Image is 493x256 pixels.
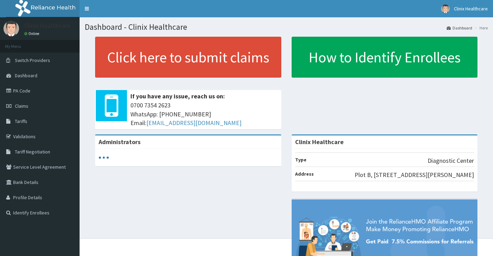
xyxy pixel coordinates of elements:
p: Clinix Healthcare [24,23,71,29]
b: If you have any issue, reach us on: [130,92,225,100]
b: Address [295,171,314,177]
span: Switch Providers [15,57,50,63]
span: 0700 7354 2623 WhatsApp: [PHONE_NUMBER] Email: [130,101,278,127]
b: Type [295,157,307,163]
p: Diagnostic Center [428,156,474,165]
a: Click here to submit claims [95,37,281,78]
a: How to Identify Enrollees [292,37,478,78]
a: Dashboard [447,25,472,31]
img: User Image [3,21,19,36]
li: Here [473,25,488,31]
span: Dashboard [15,72,37,79]
span: Tariffs [15,118,27,124]
h1: Dashboard - Clinix Healthcare [85,23,488,32]
a: Online [24,31,41,36]
a: [EMAIL_ADDRESS][DOMAIN_NAME] [146,119,241,127]
span: Clinix Healthcare [454,6,488,12]
img: User Image [441,5,450,13]
p: Plot B, [STREET_ADDRESS][PERSON_NAME] [355,170,474,179]
span: Tariff Negotiation [15,149,50,155]
b: Administrators [99,138,140,146]
span: Claims [15,103,28,109]
svg: audio-loading [99,152,109,163]
strong: Clinix Healthcare [295,138,344,146]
